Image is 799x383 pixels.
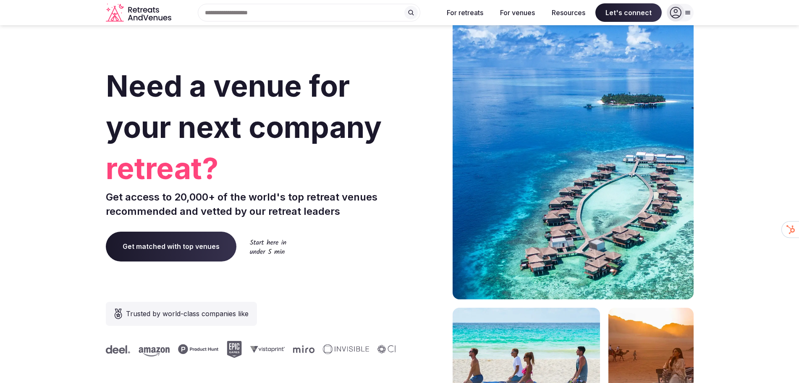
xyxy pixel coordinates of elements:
[493,3,542,22] button: For venues
[249,346,283,353] svg: Vistaprint company logo
[106,190,396,218] p: Get access to 20,000+ of the world's top retreat venues recommended and vetted by our retreat lea...
[126,309,249,319] span: Trusted by world-class companies like
[105,345,129,354] svg: Deel company logo
[595,3,662,22] span: Let's connect
[292,345,313,353] svg: Miro company logo
[322,344,368,354] svg: Invisible company logo
[225,341,241,358] svg: Epic Games company logo
[250,239,286,254] img: Start here in under 5 min
[106,3,173,22] svg: Retreats and Venues company logo
[106,3,173,22] a: Visit the homepage
[440,3,490,22] button: For retreats
[106,68,382,145] span: Need a venue for your next company
[545,3,592,22] button: Resources
[106,148,396,189] span: retreat?
[106,232,236,261] a: Get matched with top venues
